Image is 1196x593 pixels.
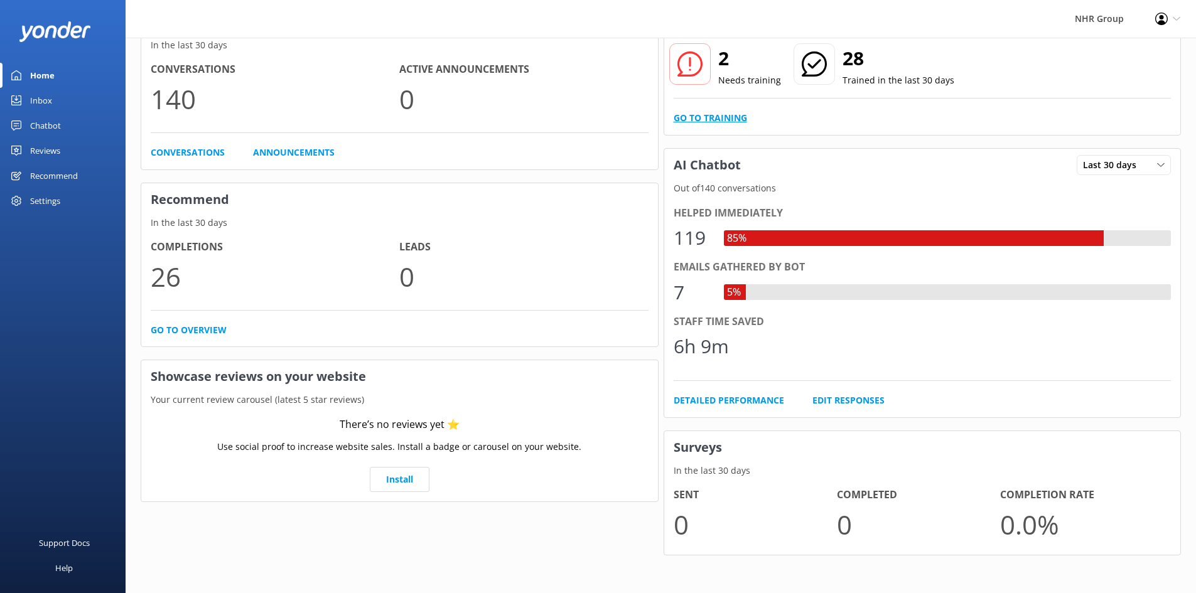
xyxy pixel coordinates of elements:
[724,230,750,247] div: 85%
[674,331,729,361] div: 6h 9m
[141,183,658,216] h3: Recommend
[340,417,460,433] div: There’s no reviews yet ⭐
[674,259,1172,275] div: Emails gathered by bot
[674,503,837,545] p: 0
[151,239,399,255] h4: Completions
[674,111,747,125] a: Go to Training
[30,63,55,88] div: Home
[1000,503,1163,545] p: 0.0 %
[674,393,784,407] a: Detailed Performance
[151,61,399,78] h4: Conversations
[1083,158,1144,172] span: Last 30 days
[217,440,581,454] p: Use social proof to increase website sales. Install a badge or carousel on your website.
[141,360,658,393] h3: Showcase reviews on your website
[39,530,90,555] div: Support Docs
[837,487,1000,503] h4: Completed
[399,255,648,297] p: 0
[843,73,954,87] p: Trained in the last 30 days
[30,138,60,163] div: Reviews
[664,431,1181,464] h3: Surveys
[399,78,648,120] p: 0
[674,277,711,307] div: 7
[19,21,91,42] img: yonder-white-logo.png
[837,503,1000,545] p: 0
[664,149,750,181] h3: AI Chatbot
[812,393,885,407] a: Edit Responses
[30,188,60,213] div: Settings
[843,43,954,73] h2: 28
[674,314,1172,330] div: Staff time saved
[151,78,399,120] p: 140
[718,73,781,87] p: Needs training
[151,255,399,297] p: 26
[399,239,648,255] h4: Leads
[674,223,711,253] div: 119
[1000,487,1163,503] h4: Completion Rate
[30,113,61,138] div: Chatbot
[370,467,429,492] a: Install
[30,88,52,113] div: Inbox
[141,216,658,230] p: In the last 30 days
[718,43,781,73] h2: 2
[674,205,1172,222] div: Helped immediately
[253,146,335,159] a: Announcements
[151,146,225,159] a: Conversations
[664,181,1181,195] p: Out of 140 conversations
[674,487,837,503] h4: Sent
[30,163,78,188] div: Recommend
[141,38,658,52] p: In the last 30 days
[399,61,648,78] h4: Active Announcements
[664,464,1181,478] p: In the last 30 days
[141,393,658,407] p: Your current review carousel (latest 5 star reviews)
[55,555,73,580] div: Help
[151,323,227,337] a: Go to overview
[724,284,744,301] div: 5%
